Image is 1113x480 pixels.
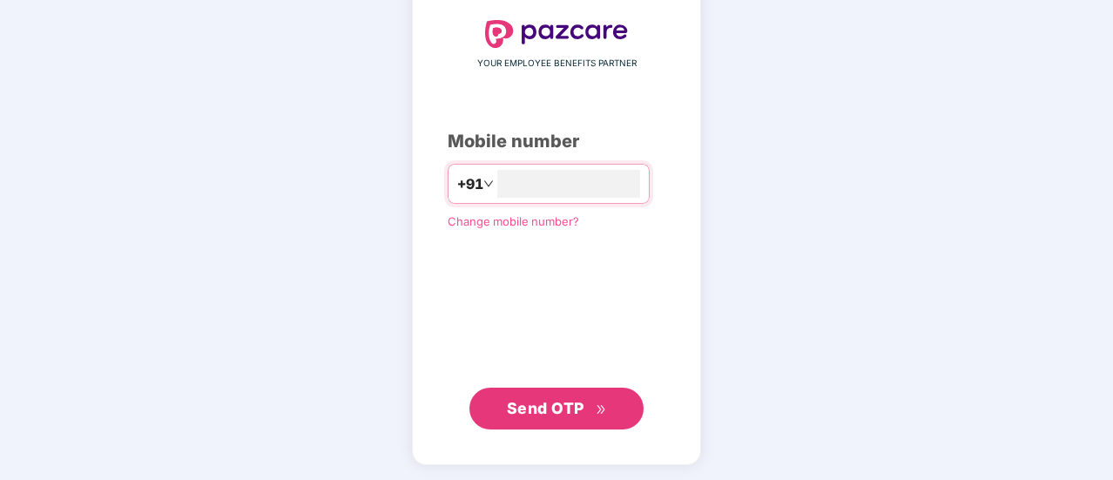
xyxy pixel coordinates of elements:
[596,404,607,416] span: double-right
[448,128,665,155] div: Mobile number
[448,214,579,228] a: Change mobile number?
[507,399,584,417] span: Send OTP
[483,179,494,189] span: down
[485,20,628,48] img: logo
[469,388,644,429] button: Send OTPdouble-right
[457,173,483,195] span: +91
[477,57,637,71] span: YOUR EMPLOYEE BENEFITS PARTNER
